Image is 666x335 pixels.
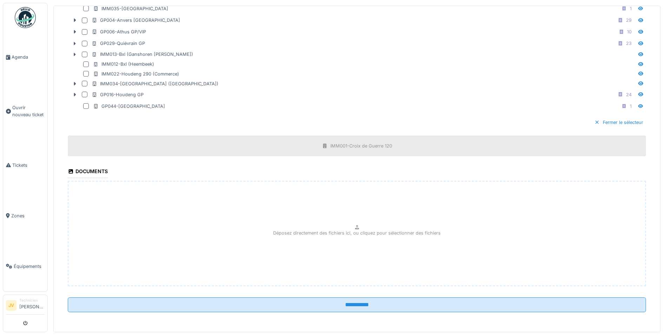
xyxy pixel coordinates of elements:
div: IMM013-Bxl (Ganshoren [PERSON_NAME]) [92,51,193,58]
div: IMM034-[GEOGRAPHIC_DATA] ([GEOGRAPHIC_DATA]) [92,80,218,87]
div: 23 [626,40,632,47]
a: Tickets [3,140,47,190]
div: IMM012-Bxl (Heembeek) [93,61,154,67]
div: GP029-Quiévrain GP [92,40,145,47]
div: 10 [627,28,632,35]
a: Zones [3,190,47,241]
span: Tickets [12,162,45,169]
div: Documents [68,166,108,178]
div: 29 [626,17,632,24]
div: IMM035-[GEOGRAPHIC_DATA] [93,5,168,12]
li: JV [6,300,17,311]
a: Ouvrir nouveau ticket [3,83,47,140]
div: IMM022-Houdeng 290 (Commerce) [93,71,179,77]
div: GP016-Houdeng GP [92,91,144,98]
div: GP044-[GEOGRAPHIC_DATA] [93,103,165,110]
div: GP004-Anvers [GEOGRAPHIC_DATA] [92,17,180,24]
a: Équipements [3,241,47,291]
span: Zones [11,212,45,219]
div: GP006-Athus GP/VIP [92,28,146,35]
div: Technicien [19,298,45,303]
div: 1 [630,103,632,110]
p: Déposez directement des fichiers ici, ou cliquez pour sélectionner des fichiers [273,230,441,236]
span: Équipements [14,263,45,270]
img: Badge_color-CXgf-gQk.svg [15,7,36,28]
a: Agenda [3,32,47,83]
div: 1 [630,5,632,12]
li: [PERSON_NAME] [19,298,45,313]
a: JV Technicien[PERSON_NAME] [6,298,45,315]
span: Ouvrir nouveau ticket [12,104,45,118]
span: Agenda [12,54,45,60]
div: 24 [626,91,632,98]
div: IMM001-Croix de Guerre 120 [330,143,392,149]
div: Fermer le sélecteur [592,118,646,127]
